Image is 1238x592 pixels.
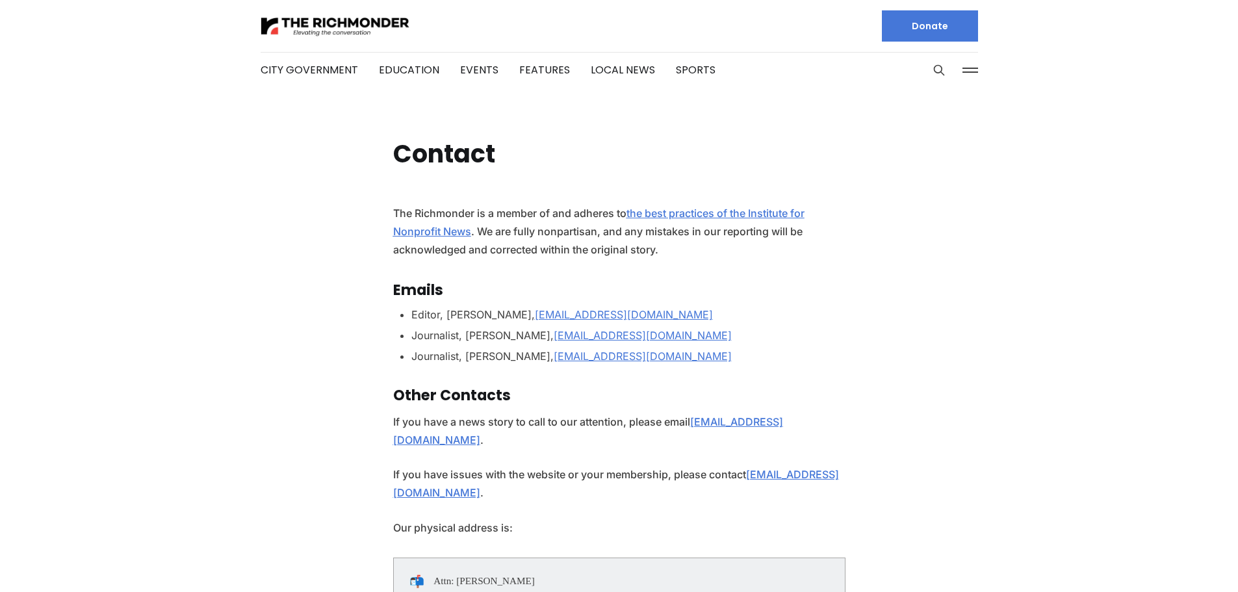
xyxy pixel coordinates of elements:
[411,328,845,343] li: Journalist, [PERSON_NAME],
[929,60,949,80] button: Search this site
[393,465,845,502] p: If you have issues with the website or your membership, please contact .
[393,415,783,446] a: [EMAIL_ADDRESS][DOMAIN_NAME]
[411,348,845,364] li: Journalist, [PERSON_NAME],
[261,15,410,38] img: The Richmonder
[393,282,845,299] h3: Emails
[554,329,732,342] a: [EMAIL_ADDRESS][DOMAIN_NAME]
[554,350,732,363] a: [EMAIL_ADDRESS][DOMAIN_NAME]
[1128,528,1238,592] iframe: portal-trigger
[591,62,655,77] a: Local News
[393,413,845,449] p: If you have a news story to call to our attention, please email .
[261,62,358,77] a: City Government
[411,307,845,322] li: Editor, [PERSON_NAME],
[393,387,845,404] h3: Other Contacts
[519,62,570,77] a: Features
[393,140,495,168] h1: Contact
[460,62,498,77] a: Events
[676,62,716,77] a: Sports
[882,10,978,42] a: Donate
[379,62,439,77] a: Education
[393,204,845,259] p: The Richmonder is a member of and adheres to . We are fully nonpartisan, and any mistakes in our ...
[535,308,713,321] a: [EMAIL_ADDRESS][DOMAIN_NAME]
[393,519,845,537] p: Our physical address is:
